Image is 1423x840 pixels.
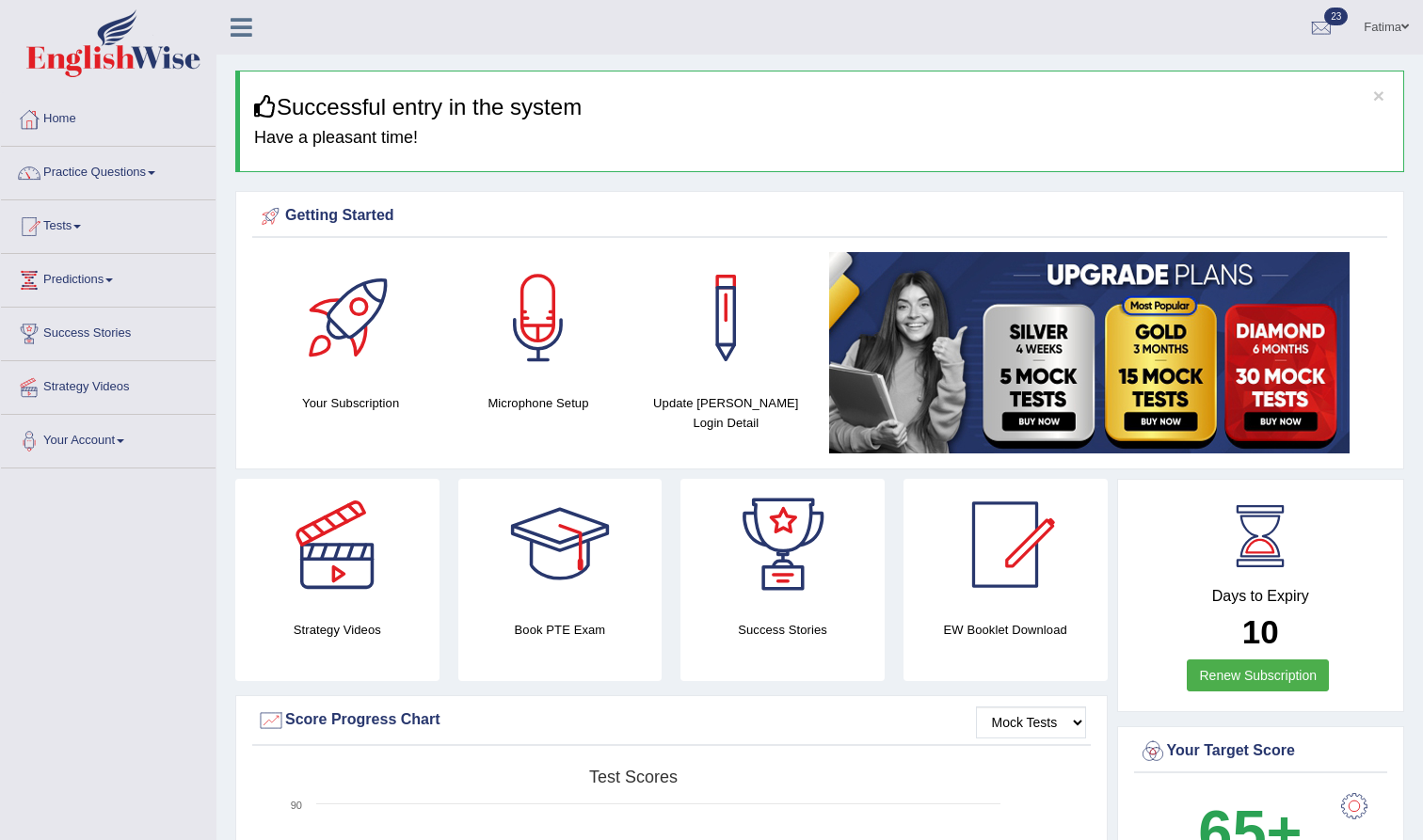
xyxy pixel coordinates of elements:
tspan: Test scores [589,768,678,786]
a: Predictions [1,254,216,301]
h3: Successful entry in the system [254,95,1389,119]
a: Strategy Videos [1,361,216,408]
a: Your Account [1,415,216,462]
h4: Your Subscription [266,393,435,413]
h4: Book PTE Exam [458,620,663,640]
b: 10 [1242,613,1279,650]
span: 23 [1324,8,1348,25]
h4: Success Stories [680,620,885,640]
h4: Strategy Videos [235,620,440,640]
div: Getting Started [257,202,1383,230]
div: Your Target Score [1139,737,1383,766]
button: × [1373,86,1384,105]
a: Renew Subscription [1187,659,1329,691]
img: small5.jpg [829,252,1350,453]
a: Success Stories [1,308,216,355]
div: Score Progress Chart [257,706,1086,735]
h4: EW Booklet Download [903,620,1108,640]
a: Practice Questions [1,147,216,194]
h4: Have a pleasant time! [254,129,1389,148]
text: 90 [291,800,302,811]
h4: Update [PERSON_NAME] Login Detail [642,393,810,433]
a: Tests [1,200,216,247]
h4: Days to Expiry [1139,588,1383,605]
h4: Microphone Setup [454,393,622,413]
a: Home [1,93,216,140]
